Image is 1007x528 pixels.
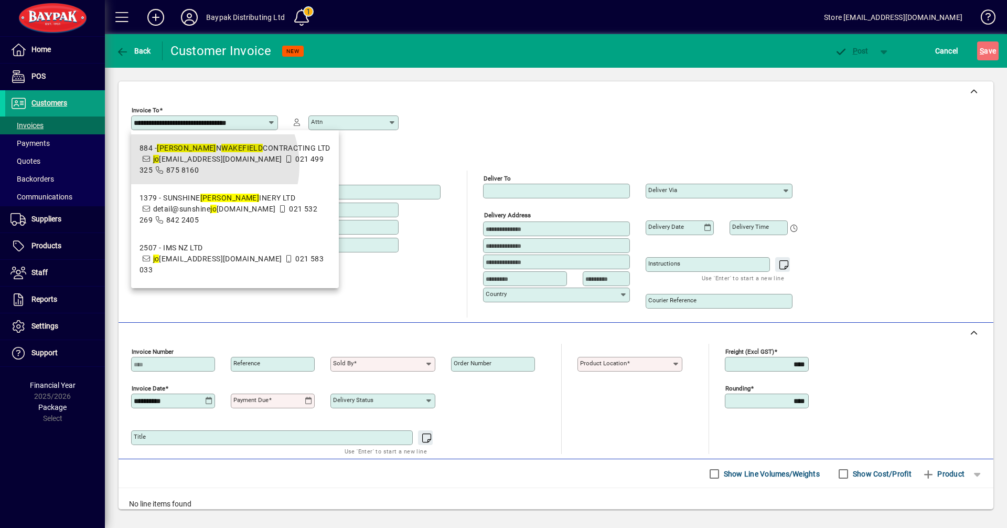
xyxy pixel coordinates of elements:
mat-option: 1379 - SUNSHINE JOINERY LTD [131,184,339,234]
label: Show Line Volumes/Weights [722,469,820,479]
div: Customer Invoice [170,43,272,59]
em: WAKEFIELD [221,144,263,152]
div: 884 - N CONTRACTING LTD [140,143,330,154]
button: Add [139,8,173,27]
mat-label: Invoice To [132,107,159,114]
mat-option: 884 - JON WAKEFIELD CONTRACTING LTD [131,134,339,184]
button: Cancel [933,41,961,60]
span: Payments [10,139,50,147]
mat-label: Courier Reference [648,297,697,304]
span: ost [834,47,869,55]
span: Invoices [10,121,44,130]
em: jo [210,205,217,213]
span: Package [38,403,67,411]
span: P [853,47,858,55]
mat-label: Deliver via [648,186,677,194]
a: Staff [5,260,105,286]
span: Product [922,466,965,482]
mat-label: Instructions [648,260,680,267]
a: Communications [5,188,105,206]
div: Baypak Distributing Ltd [206,9,285,26]
a: Suppliers [5,206,105,233]
span: Products [31,241,61,250]
span: Home [31,45,51,54]
em: [PERSON_NAME] [200,194,260,202]
span: Support [31,349,58,357]
em: jo [153,155,159,163]
em: [PERSON_NAME] [157,144,216,152]
div: 2507 - IMS NZ LTD [140,242,330,254]
button: Save [977,41,999,60]
mat-label: Payment due [233,396,269,404]
mat-label: Country [486,290,507,298]
mat-label: Reference [233,360,260,367]
mat-label: Attn [311,118,323,125]
a: POS [5,64,105,90]
mat-hint: Use 'Enter' to start a new line [345,445,427,457]
app-page-header-button: Back [105,41,163,60]
span: Backorders [10,175,54,183]
span: Staff [31,268,48,277]
a: Invoices [5,117,105,134]
span: detail@sunshine [DOMAIN_NAME] [153,205,276,213]
span: Customers [31,99,67,107]
span: Quotes [10,157,40,165]
button: Product [917,464,970,483]
span: Financial Year [30,381,76,389]
mat-hint: Use 'Enter' to start a new line [702,272,784,284]
em: jo [153,255,159,263]
span: Suppliers [31,215,61,223]
span: 875 8160 [166,166,199,174]
button: Back [113,41,154,60]
span: [EMAIL_ADDRESS][DOMAIN_NAME] [153,255,282,263]
button: Post [829,41,874,60]
mat-label: Delivery time [732,223,769,230]
span: Cancel [935,43,958,59]
span: POS [31,72,46,80]
a: Payments [5,134,105,152]
mat-label: Delivery status [333,396,373,404]
span: NEW [286,48,299,55]
a: Settings [5,313,105,340]
mat-label: Invoice number [132,348,174,355]
a: Products [5,233,105,259]
a: Reports [5,287,105,313]
div: No line items found [119,488,993,520]
a: Support [5,340,105,366]
mat-label: Freight (excl GST) [725,348,774,355]
mat-label: Order number [454,360,491,367]
label: Show Cost/Profit [851,469,912,479]
span: ave [980,43,996,59]
mat-label: Product location [580,360,627,367]
mat-option: 2507 - IMS NZ LTD [131,234,339,284]
span: S [980,47,984,55]
span: 842 2405 [166,216,199,224]
button: Profile [173,8,206,27]
mat-label: Sold by [333,360,353,367]
mat-label: Rounding [725,385,751,392]
div: 1379 - SUNSHINE INERY LTD [140,193,330,204]
mat-label: Delivery date [648,223,684,230]
a: Backorders [5,170,105,188]
span: Settings [31,322,58,330]
span: Reports [31,295,57,303]
a: Knowledge Base [973,2,994,36]
span: Back [116,47,151,55]
mat-label: Title [134,433,146,440]
mat-label: Deliver To [484,175,511,182]
a: Quotes [5,152,105,170]
div: Store [EMAIL_ADDRESS][DOMAIN_NAME] [824,9,962,26]
mat-label: Invoice date [132,385,165,392]
span: Communications [10,193,72,201]
span: [EMAIL_ADDRESS][DOMAIN_NAME] [153,155,282,163]
a: Home [5,37,105,63]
